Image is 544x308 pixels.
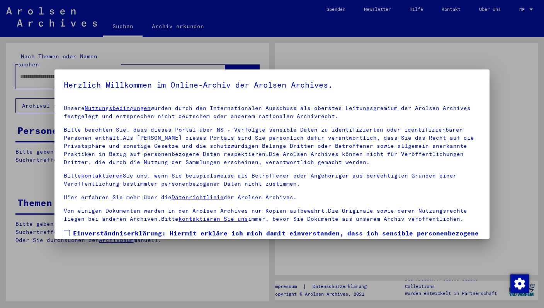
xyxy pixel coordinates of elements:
div: Zustimmung ändern [510,274,529,293]
p: Hier erfahren Sie mehr über die der Arolsen Archives. [64,193,480,201]
p: Bitte beachten Sie, dass dieses Portal über NS - Verfolgte sensible Daten zu identifizierten oder... [64,126,480,166]
p: Von einigen Dokumenten werden in den Arolsen Archives nur Kopien aufbewahrt.Die Originale sowie d... [64,207,480,223]
a: Datenrichtlinie [172,194,224,201]
p: Unsere wurden durch den Internationalen Ausschuss als oberstes Leitungsgremium der Arolsen Archiv... [64,104,480,120]
a: Nutzungsbedingungen [85,105,151,112]
h5: Herzlich Willkommen im Online-Archiv der Arolsen Archives. [64,79,480,91]
a: kontaktieren [81,172,123,179]
p: Bitte Sie uns, wenn Sie beispielsweise als Betroffener oder Angehöriger aus berechtigten Gründen ... [64,172,480,188]
span: Einverständniserklärung: Hiermit erkläre ich mich damit einverstanden, dass ich sensible personen... [73,228,480,266]
img: Zustimmung ändern [510,274,529,293]
a: kontaktieren Sie uns [178,215,248,222]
